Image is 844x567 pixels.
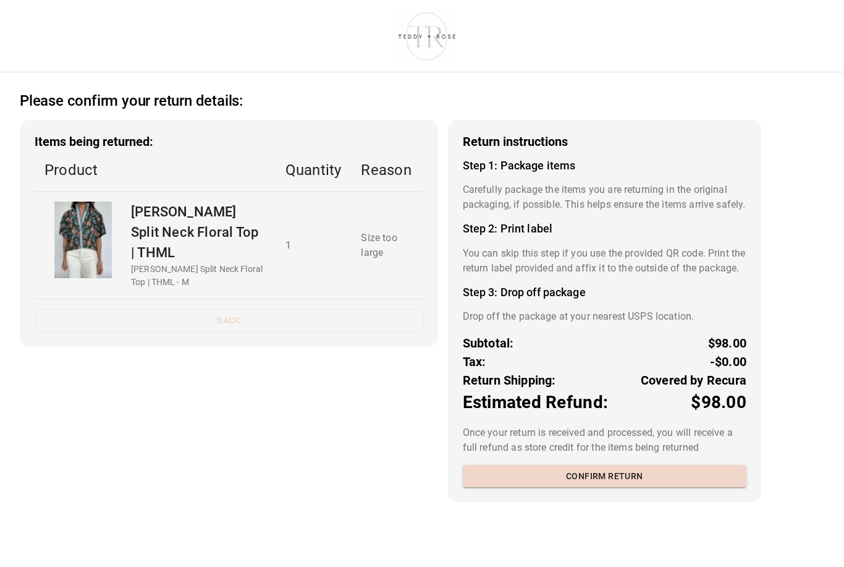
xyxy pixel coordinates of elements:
p: 1 [285,238,342,253]
img: shop-teddyrose.myshopify.com-d93983e8-e25b-478f-b32e-9430bef33fdd [392,9,462,62]
p: $98.00 [691,390,746,416]
p: Carefully package the items you are returning in the original packaging, if possible. This helps ... [463,182,746,212]
p: Size too large [361,231,413,260]
p: Once your return is received and processed, you will receive a full refund as store credit for th... [463,425,746,455]
p: Tax: [463,352,486,371]
h2: Please confirm your return details: [20,92,243,110]
button: Confirm return [463,465,746,488]
button: Back [35,309,423,332]
p: -$0.00 [710,352,746,371]
h3: Return instructions [463,135,746,149]
p: [PERSON_NAME] Split Neck Floral Top | THML [131,202,266,263]
p: Quantity [285,159,342,181]
p: [PERSON_NAME] Split Neck Floral Top | THML - M [131,263,266,289]
h4: Step 2: Print label [463,222,746,236]
p: Covered by Recura [641,371,746,390]
h4: Step 3: Drop off package [463,286,746,299]
p: Estimated Refund: [463,390,608,416]
p: Drop off the package at your nearest USPS location. [463,309,746,324]
p: Product [44,159,266,181]
p: $98.00 [708,334,746,352]
h4: Step 1: Package items [463,159,746,173]
p: You can skip this step if you use the provided QR code. Print the return label provided and affix... [463,246,746,276]
p: Reason [361,159,413,181]
p: Subtotal: [463,334,514,352]
p: Return Shipping: [463,371,556,390]
h3: Items being returned: [35,135,423,149]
